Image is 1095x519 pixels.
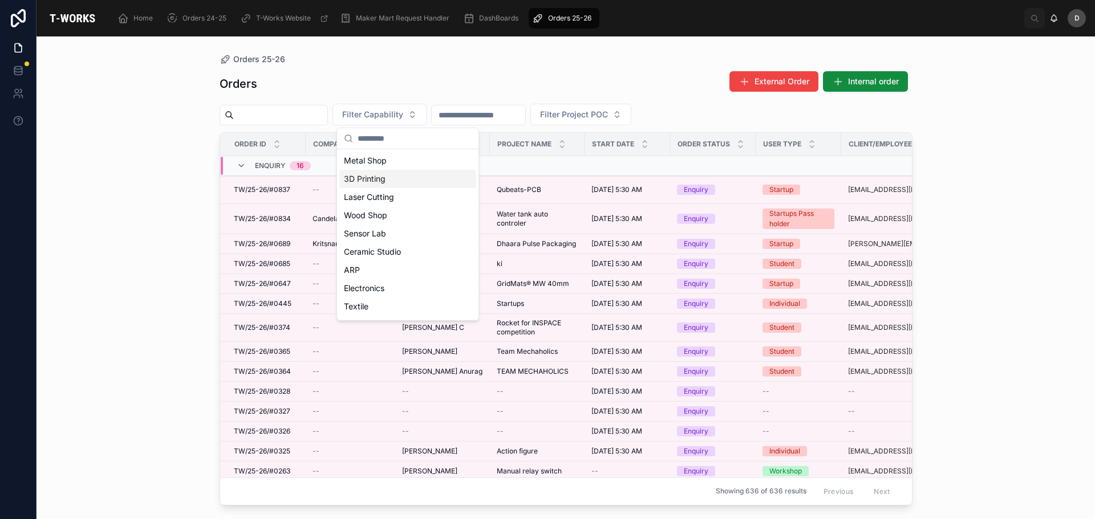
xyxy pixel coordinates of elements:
[591,427,642,436] span: [DATE] 5:30 AM
[182,14,226,23] span: Orders 24-25
[769,446,800,456] div: Individual
[591,387,642,396] span: [DATE] 5:30 AM
[497,367,578,376] a: TEAM MECHAHOLICS
[339,152,476,170] div: Metal Shop
[313,407,388,416] a: --
[339,188,476,206] div: Laser Cutting
[339,297,476,316] div: Textile
[234,447,290,456] span: TW/25-26/#0325
[497,367,569,376] span: TEAM MECHAHOLICS
[479,14,518,23] span: DashBoards
[684,239,708,249] div: Enquiry
[220,54,285,65] a: Orders 25-26
[591,323,642,332] span: [DATE] 5:30 AM
[497,299,578,308] a: Startups
[769,346,794,357] div: Student
[677,185,749,195] a: Enquiry
[591,214,663,223] a: [DATE] 5:30 AM
[763,322,834,333] a: Student
[684,446,708,456] div: Enquiry
[763,239,834,249] a: Startup
[763,466,834,476] a: Workshop
[460,8,526,28] a: DashBoards
[234,214,299,223] a: TW/25-26/#0834
[313,367,388,376] a: --
[684,426,708,436] div: Enquiry
[497,447,578,456] a: Action figure
[234,140,266,149] span: Order ID
[402,447,483,456] a: [PERSON_NAME]
[297,161,304,170] div: 16
[716,487,806,496] span: Showing 636 of 636 results
[234,239,299,248] a: TW/25-26/#0689
[677,466,749,476] a: Enquiry
[848,407,950,416] a: --
[313,239,386,248] span: Kritsnam Technologies
[233,54,285,65] span: Orders 25-26
[339,206,476,224] div: Wood Shop
[591,347,663,356] a: [DATE] 5:30 AM
[763,140,801,149] span: User Type
[497,279,569,288] span: GridMats® MW 40mm
[497,239,578,248] a: Dhaara Pulse Packaging
[497,407,504,416] span: --
[763,407,769,416] span: --
[769,239,793,249] div: Startup
[402,367,483,376] a: [PERSON_NAME] Anurag
[313,259,319,268] span: --
[769,366,794,377] div: Student
[497,259,502,268] span: ki
[46,9,99,27] img: App logo
[234,427,290,436] span: TW/25-26/#0326
[591,239,663,248] a: [DATE] 5:30 AM
[769,299,800,309] div: Individual
[313,214,388,223] span: Candela Tech Solutions
[108,6,1024,31] div: scrollable content
[848,299,950,308] a: [EMAIL_ADDRESS][DOMAIN_NAME]
[234,299,291,308] span: TW/25-26/#0445
[234,427,299,436] a: TW/25-26/#0326
[678,140,730,149] span: Order Status
[591,407,642,416] span: [DATE] 5:30 AM
[313,387,388,396] a: --
[402,347,483,356] a: [PERSON_NAME]
[313,447,319,456] span: --
[332,104,427,125] button: Select Button
[497,318,578,337] a: Rocket for INSPACE competition
[763,427,769,436] span: --
[763,185,834,195] a: Startup
[848,323,950,332] a: [EMAIL_ADDRESS][DOMAIN_NAME]
[402,387,483,396] a: --
[402,467,483,476] a: [PERSON_NAME]
[337,149,478,320] div: Suggestions
[591,407,663,416] a: [DATE] 5:30 AM
[313,299,388,308] a: --
[313,387,319,396] span: --
[848,427,950,436] a: --
[763,259,834,269] a: Student
[234,467,299,476] a: TW/25-26/#0263
[592,140,634,149] span: Start Date
[497,427,504,436] span: --
[684,366,708,377] div: Enquiry
[763,366,834,377] a: Student
[237,8,334,28] a: T-Works Website
[256,14,311,23] span: T-Works Website
[769,259,794,269] div: Student
[402,407,483,416] a: --
[313,347,388,356] a: --
[339,224,476,243] div: Sensor Lab
[313,279,319,288] span: --
[1074,14,1080,23] span: D
[591,467,663,476] a: --
[848,367,950,376] a: [EMAIL_ADDRESS][DOMAIN_NAME]
[234,185,290,194] span: TW/25-26/#0837
[313,279,388,288] a: --
[755,76,809,87] span: External Order
[684,259,708,269] div: Enquiry
[497,467,578,476] a: Manual relay switch
[342,109,403,120] span: Filter Capability
[684,279,708,289] div: Enquiry
[848,279,950,288] a: [EMAIL_ADDRESS][DOMAIN_NAME]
